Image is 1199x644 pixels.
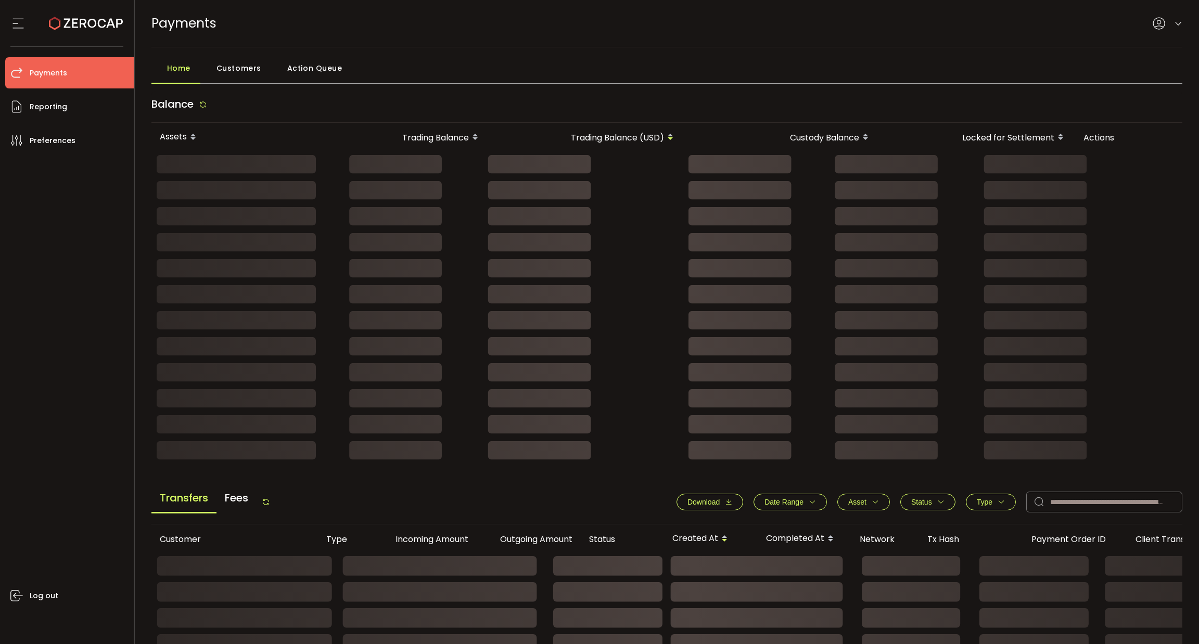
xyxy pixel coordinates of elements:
[30,99,67,114] span: Reporting
[754,494,827,510] button: Date Range
[151,533,318,545] div: Customer
[664,530,758,548] div: Created At
[216,484,257,512] span: Fees
[313,128,490,146] div: Trading Balance
[216,58,261,79] span: Customers
[151,128,313,146] div: Assets
[911,498,932,506] span: Status
[151,484,216,513] span: Transfers
[30,133,75,148] span: Preferences
[167,58,190,79] span: Home
[687,498,720,506] span: Download
[966,494,1016,510] button: Type
[1075,132,1179,144] div: Actions
[318,533,373,545] div: Type
[900,494,955,510] button: Status
[373,533,477,545] div: Incoming Amount
[764,498,803,506] span: Date Range
[848,498,866,506] span: Asset
[919,533,1023,545] div: Tx Hash
[581,533,664,545] div: Status
[880,128,1075,146] div: Locked for Settlement
[151,14,216,32] span: Payments
[685,128,880,146] div: Custody Balance
[477,533,581,545] div: Outgoing Amount
[287,58,342,79] span: Action Queue
[977,498,992,506] span: Type
[837,494,890,510] button: Asset
[30,66,67,81] span: Payments
[758,530,851,548] div: Completed At
[151,97,194,111] span: Balance
[490,128,685,146] div: Trading Balance (USD)
[851,533,919,545] div: Network
[30,588,58,603] span: Log out
[677,494,743,510] button: Download
[1023,533,1127,545] div: Payment Order ID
